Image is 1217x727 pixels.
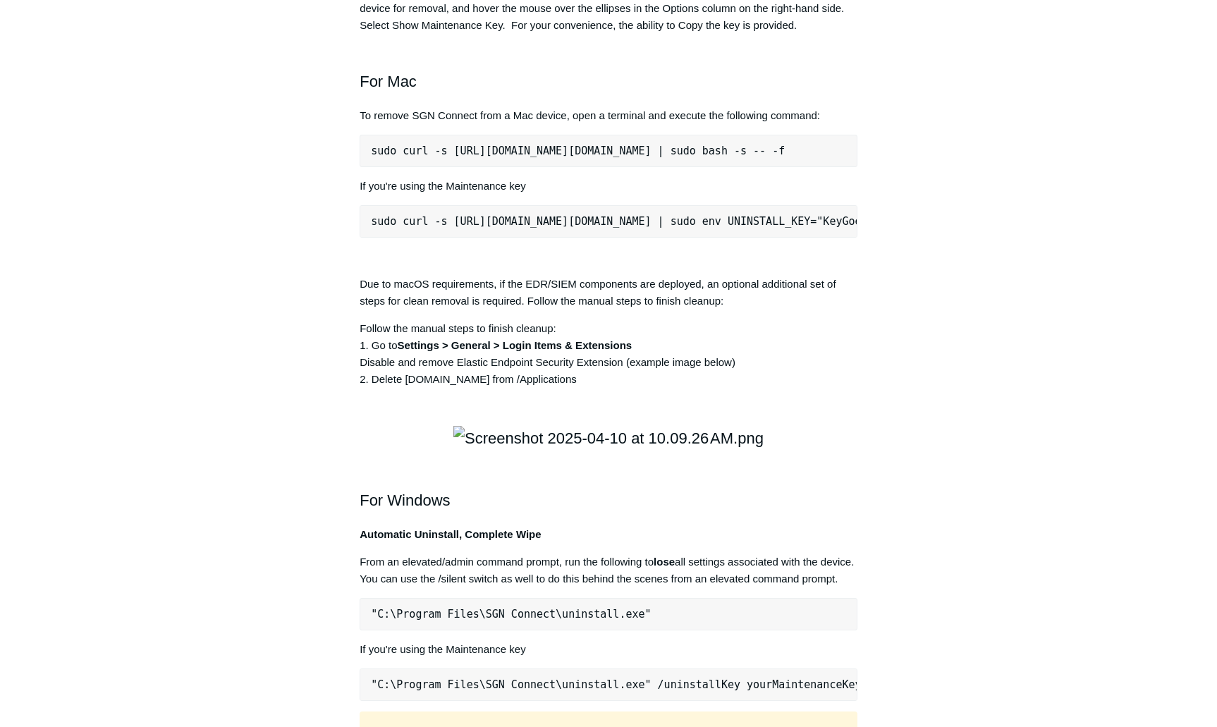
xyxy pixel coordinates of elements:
[360,556,854,585] span: From an elevated/admin command prompt, run the following to all settings associated with the devi...
[654,556,675,568] strong: lose
[360,668,857,701] pre: "C:\Program Files\SGN Connect\uninstall.exe" /uninstallKey yourMaintenanceKeyHere
[360,44,857,94] h2: For Mac
[360,205,857,238] pre: sudo curl -s [URL][DOMAIN_NAME][DOMAIN_NAME] | sudo env UNINSTALL_KEY="KeyGoesHere" bash -s -- -f
[360,107,857,124] p: To remove SGN Connect from a Mac device, open a terminal and execute the following command:
[360,320,857,388] p: Follow the manual steps to finish cleanup: 1. Go to Disable and remove Elastic Endpoint Security ...
[360,178,857,195] p: If you're using the Maintenance key
[371,608,651,621] span: "C:\Program Files\SGN Connect\uninstall.exe"
[398,339,632,351] strong: Settings > General > Login Items & Extensions
[360,135,857,167] pre: sudo curl -s [URL][DOMAIN_NAME][DOMAIN_NAME] | sudo bash -s -- -f
[360,276,857,310] p: Due to macOS requirements, if the EDR/SIEM components are deployed, an optional additional set of...
[360,463,857,513] h2: For Windows
[360,641,857,658] p: If you're using the Maintenance key
[453,426,764,451] img: Screenshot 2025-04-10 at 10.09.26 AM.png
[360,528,541,540] strong: Automatic Uninstall, Complete Wipe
